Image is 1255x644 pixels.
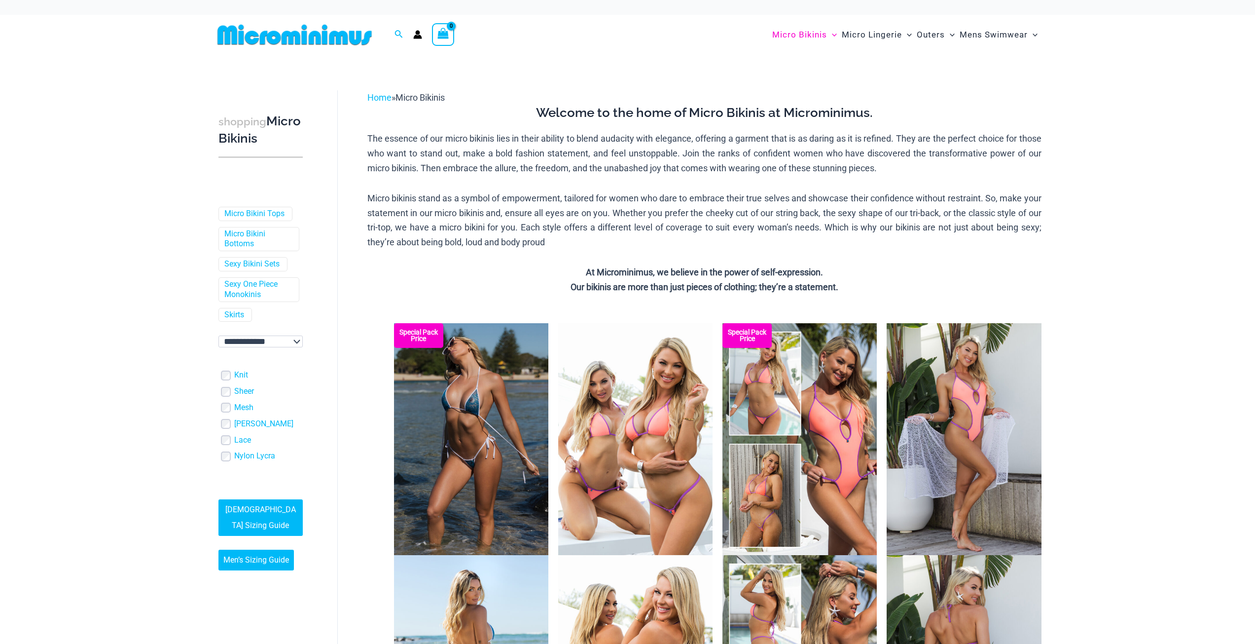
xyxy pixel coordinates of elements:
[917,22,945,47] span: Outers
[722,323,877,555] img: Collection Pack (7)
[394,329,443,342] b: Special Pack Price
[234,403,253,413] a: Mesh
[224,209,285,219] a: Micro Bikini Tops
[218,336,303,347] select: wpc-taxonomy-pa_color-745982
[234,386,254,397] a: Sheer
[960,22,1028,47] span: Mens Swimwear
[827,22,837,47] span: Menu Toggle
[367,92,392,103] a: Home
[234,435,251,446] a: Lace
[224,259,280,269] a: Sexy Bikini Sets
[224,279,291,300] a: Sexy One Piece Monokinis
[367,191,1041,250] p: Micro bikinis stand as a symbol of empowerment, tailored for women who dare to embrace their true...
[367,92,445,103] span: »
[394,29,403,41] a: Search icon link
[218,113,303,147] h3: Micro Bikinis
[218,550,294,570] a: Men’s Sizing Guide
[218,499,303,536] a: [DEMOGRAPHIC_DATA] Sizing Guide
[394,323,548,555] img: Waves Breaking Ocean 312 Top 456 Bottom 08
[571,282,838,292] strong: Our bikinis are more than just pieces of clothing; they’re a statement.
[234,451,275,461] a: Nylon Lycra
[218,115,266,128] span: shopping
[722,329,772,342] b: Special Pack Price
[367,131,1041,175] p: The essence of our micro bikinis lies in their ability to blend audacity with elegance, offering ...
[413,30,422,39] a: Account icon link
[234,370,248,380] a: Knit
[224,310,244,320] a: Skirts
[902,22,912,47] span: Menu Toggle
[432,23,455,46] a: View Shopping Cart, empty
[234,419,293,429] a: [PERSON_NAME]
[224,229,291,250] a: Micro Bikini Bottoms
[214,24,376,46] img: MM SHOP LOGO FLAT
[842,22,902,47] span: Micro Lingerie
[367,105,1041,121] h3: Welcome to the home of Micro Bikinis at Microminimus.
[770,20,839,50] a: Micro BikinisMenu ToggleMenu Toggle
[586,267,823,277] strong: At Microminimus, we believe in the power of self-expression.
[772,22,827,47] span: Micro Bikinis
[914,20,957,50] a: OutersMenu ToggleMenu Toggle
[839,20,914,50] a: Micro LingerieMenu ToggleMenu Toggle
[945,22,955,47] span: Menu Toggle
[887,323,1041,555] img: Wild Card Neon Bliss 312 Top 01
[395,92,445,103] span: Micro Bikinis
[768,18,1042,51] nav: Site Navigation
[558,323,713,555] img: Wild Card Neon Bliss Tri Top Pack
[1028,22,1038,47] span: Menu Toggle
[957,20,1040,50] a: Mens SwimwearMenu ToggleMenu Toggle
